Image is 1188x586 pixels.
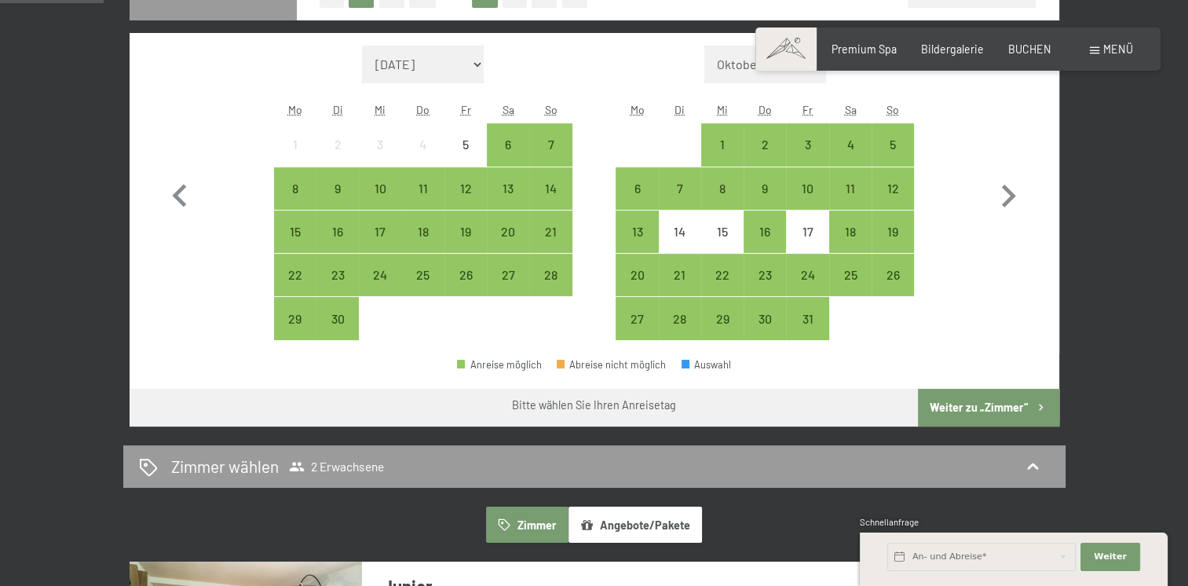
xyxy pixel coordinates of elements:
div: Anreise möglich [444,254,487,296]
div: 5 [873,138,912,178]
div: Sat Oct 18 2025 [829,211,872,253]
abbr: Sonntag [545,103,557,116]
div: Anreise möglich [701,297,744,339]
div: 15 [276,225,315,265]
div: 2 [318,138,357,178]
div: Anreise möglich [487,254,529,296]
div: Fri Oct 31 2025 [786,297,828,339]
div: Anreise möglich [872,167,914,210]
div: Sat Oct 11 2025 [829,167,872,210]
div: Anreise möglich [829,254,872,296]
div: Thu Oct 16 2025 [744,211,786,253]
div: Sat Oct 25 2025 [829,254,872,296]
div: 4 [831,138,870,178]
div: 18 [404,225,443,265]
div: Tue Sep 02 2025 [316,123,359,166]
div: Thu Sep 11 2025 [402,167,444,210]
div: Anreise möglich [487,211,529,253]
div: 21 [531,225,570,265]
div: Tue Oct 14 2025 [659,211,701,253]
div: 3 [788,138,827,178]
a: Bildergalerie [921,42,984,56]
abbr: Donnerstag [416,103,430,116]
abbr: Freitag [460,103,470,116]
div: Anreise möglich [316,211,359,253]
div: 11 [404,182,443,222]
a: BUCHEN [1008,42,1051,56]
div: Mon Sep 15 2025 [274,211,316,253]
div: 4 [404,138,443,178]
span: Premium Spa [832,42,897,56]
div: Sat Sep 13 2025 [487,167,529,210]
div: Anreise nicht möglich [316,123,359,166]
div: Tue Oct 07 2025 [659,167,701,210]
div: 7 [660,182,700,222]
span: Weiter [1094,551,1127,563]
div: 7 [531,138,570,178]
abbr: Sonntag [886,103,899,116]
div: Mon Oct 06 2025 [616,167,658,210]
abbr: Montag [630,103,644,116]
div: Fri Sep 19 2025 [444,211,487,253]
div: Anreise nicht möglich [444,123,487,166]
div: 23 [318,269,357,308]
div: Sun Sep 28 2025 [529,254,572,296]
div: Anreise möglich [487,123,529,166]
div: 22 [276,269,315,308]
div: Auswahl [682,360,732,370]
div: Anreise nicht möglich [359,123,401,166]
div: 3 [360,138,400,178]
div: 6 [488,138,528,178]
div: Anreise möglich [659,254,701,296]
div: Wed Sep 10 2025 [359,167,401,210]
div: Anreise möglich [786,254,828,296]
div: Fri Sep 12 2025 [444,167,487,210]
div: Anreise möglich [444,211,487,253]
div: Sun Sep 14 2025 [529,167,572,210]
abbr: Donnerstag [758,103,772,116]
div: Wed Oct 29 2025 [701,297,744,339]
div: Anreise nicht möglich [274,123,316,166]
div: 8 [276,182,315,222]
div: 14 [531,182,570,222]
div: Anreise möglich [786,297,828,339]
div: Thu Oct 23 2025 [744,254,786,296]
div: Tue Sep 23 2025 [316,254,359,296]
div: 15 [703,225,742,265]
div: 27 [617,313,656,352]
div: Anreise möglich [786,167,828,210]
div: Anreise möglich [529,123,572,166]
div: Fri Oct 24 2025 [786,254,828,296]
div: Thu Oct 30 2025 [744,297,786,339]
div: Anreise nicht möglich [402,123,444,166]
div: 16 [745,225,784,265]
div: Thu Sep 04 2025 [402,123,444,166]
div: Sun Oct 19 2025 [872,211,914,253]
h2: Zimmer wählen [171,455,279,478]
abbr: Samstag [844,103,856,116]
div: Mon Sep 08 2025 [274,167,316,210]
div: Anreise möglich [457,360,542,370]
div: Mon Oct 13 2025 [616,211,658,253]
div: Sat Oct 04 2025 [829,123,872,166]
div: Sun Oct 05 2025 [872,123,914,166]
div: 17 [360,225,400,265]
div: 24 [788,269,827,308]
div: Anreise möglich [616,254,658,296]
abbr: Dienstag [333,103,343,116]
div: Anreise möglich [402,254,444,296]
div: 21 [660,269,700,308]
div: 9 [318,182,357,222]
button: Angebote/Pakete [568,507,702,543]
div: Anreise möglich [701,254,744,296]
div: Anreise möglich [444,167,487,210]
div: 6 [617,182,656,222]
div: 28 [660,313,700,352]
div: Anreise möglich [402,167,444,210]
div: 24 [360,269,400,308]
span: Menü [1103,42,1133,56]
div: Anreise nicht möglich [701,211,744,253]
abbr: Mittwoch [375,103,386,116]
div: 18 [831,225,870,265]
div: 1 [703,138,742,178]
